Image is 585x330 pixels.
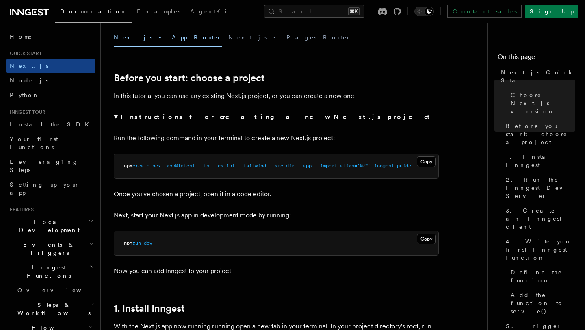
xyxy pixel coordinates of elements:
[501,68,575,85] span: Next.js Quick Start
[6,88,95,102] a: Python
[6,59,95,73] a: Next.js
[414,7,434,16] button: Toggle dark mode
[114,265,439,277] p: Now you can add Inngest to your project!
[506,176,575,200] span: 2. Run the Inngest Dev Server
[6,206,34,213] span: Features
[417,234,436,244] button: Copy
[498,52,575,65] h4: On this page
[10,33,32,41] span: Home
[6,218,89,234] span: Local Development
[10,181,80,196] span: Setting up your app
[507,88,575,119] a: Choose Next.js version
[6,263,88,280] span: Inngest Functions
[114,111,439,123] summary: Instructions for creating a new Next.js project
[503,150,575,172] a: 1. Install Inngest
[14,301,91,317] span: Steps & Workflows
[212,163,235,169] span: --eslint
[498,65,575,88] a: Next.js Quick Start
[10,92,39,98] span: Python
[357,163,371,169] span: '@/*'
[374,163,411,169] span: inngest-guide
[297,163,312,169] span: --app
[6,177,95,200] a: Setting up your app
[55,2,132,23] a: Documentation
[114,189,439,200] p: Once you've chosen a project, open it in a code editor.
[60,8,127,15] span: Documentation
[114,132,439,144] p: Run the following command in your terminal to create a new Next.js project:
[503,234,575,265] a: 4. Write your first Inngest function
[114,303,185,314] a: 1. Install Inngest
[10,77,48,84] span: Node.js
[132,240,141,246] span: run
[525,5,578,18] a: Sign Up
[507,265,575,288] a: Define the function
[503,119,575,150] a: Before you start: choose a project
[269,163,295,169] span: --src-dir
[447,5,522,18] a: Contact sales
[10,63,48,69] span: Next.js
[507,288,575,319] a: Add the function to serve()
[6,241,89,257] span: Events & Triggers
[132,2,185,22] a: Examples
[137,8,180,15] span: Examples
[6,73,95,88] a: Node.js
[124,240,132,246] span: npm
[348,7,360,15] kbd: ⌘K
[506,237,575,262] span: 4. Write your first Inngest function
[6,29,95,44] a: Home
[506,206,575,231] span: 3. Create an Inngest client
[6,237,95,260] button: Events & Triggers
[511,268,575,284] span: Define the function
[511,91,575,115] span: Choose Next.js version
[124,163,132,169] span: npx
[503,203,575,234] a: 3. Create an Inngest client
[121,113,433,121] strong: Instructions for creating a new Next.js project
[6,260,95,283] button: Inngest Functions
[506,122,575,146] span: Before you start: choose a project
[114,90,439,102] p: In this tutorial you can use any existing Next.js project, or you can create a new one.
[6,132,95,154] a: Your first Functions
[14,297,95,320] button: Steps & Workflows
[114,210,439,221] p: Next, start your Next.js app in development mode by running:
[198,163,209,169] span: --ts
[506,153,575,169] span: 1. Install Inngest
[144,240,152,246] span: dev
[417,156,436,167] button: Copy
[14,283,95,297] a: Overview
[17,287,101,293] span: Overview
[264,5,364,18] button: Search...⌘K
[114,72,265,84] a: Before you start: choose a project
[314,163,357,169] span: --import-alias=
[6,109,45,115] span: Inngest tour
[190,8,233,15] span: AgentKit
[6,117,95,132] a: Install the SDK
[238,163,266,169] span: --tailwind
[132,163,195,169] span: create-next-app@latest
[511,291,575,315] span: Add the function to serve()
[10,121,94,128] span: Install the SDK
[185,2,238,22] a: AgentKit
[10,136,58,150] span: Your first Functions
[503,172,575,203] a: 2. Run the Inngest Dev Server
[228,28,351,47] button: Next.js - Pages Router
[6,50,42,57] span: Quick start
[10,158,78,173] span: Leveraging Steps
[114,28,222,47] button: Next.js - App Router
[6,154,95,177] a: Leveraging Steps
[6,215,95,237] button: Local Development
